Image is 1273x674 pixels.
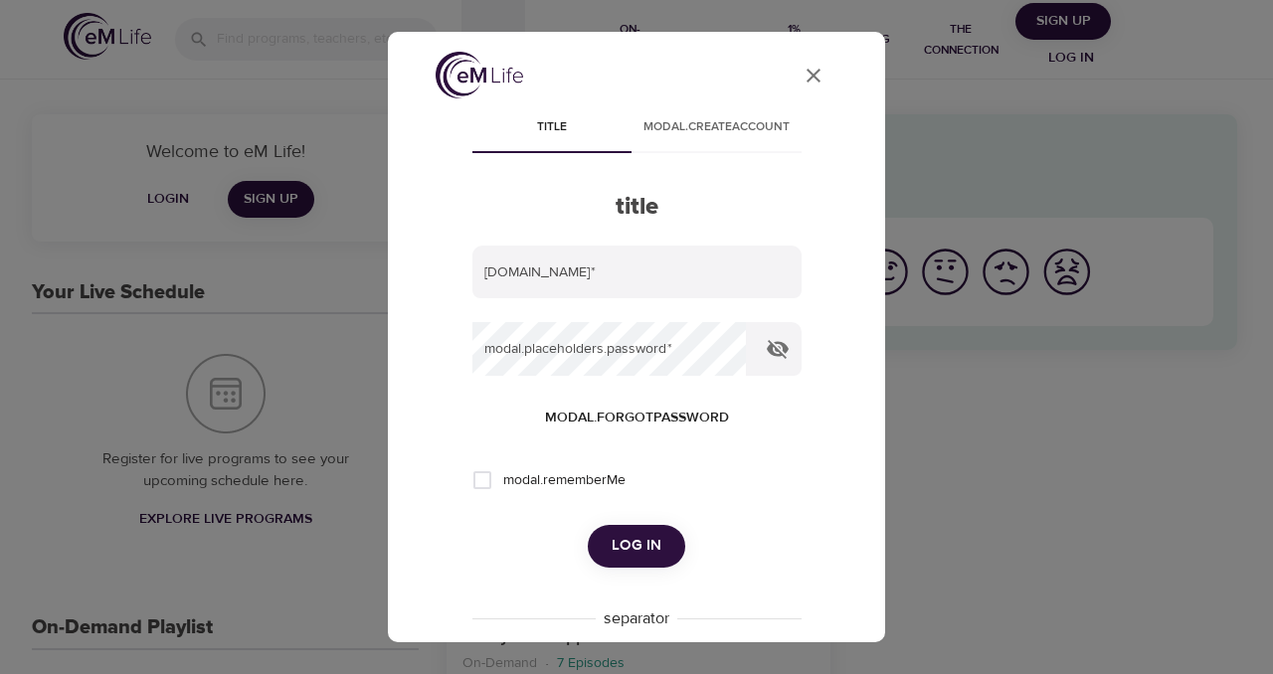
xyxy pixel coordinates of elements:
[588,525,685,567] button: Log in
[472,105,802,153] div: disabled tabs example
[484,117,620,138] span: title
[643,117,790,138] span: modal.createAccount
[537,400,737,436] button: modal.forgotPassword
[472,193,802,222] h2: title
[612,533,661,559] span: Log in
[436,52,523,98] img: logo
[790,52,837,99] button: close
[545,406,729,430] span: modal.forgotPassword
[503,470,626,491] span: modal.rememberMe
[596,607,677,630] div: separator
